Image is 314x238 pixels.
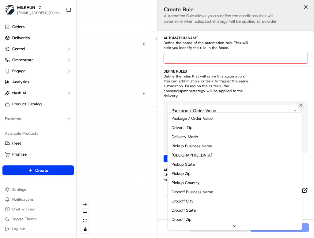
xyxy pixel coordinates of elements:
button: zoom in [81,200,89,209]
img: 1736555255976-a54dd68f-1ca7-489b-9aae-adbdc363a1c4 [6,59,17,70]
img: Nash [6,6,18,18]
span: == [176,89,178,91]
div: 9002,9516,9233,9407,9009 [179,88,207,91]
span: Dropoff Business Name [172,189,213,195]
span: • [51,111,53,116]
span: [DATE] [54,95,67,100]
button: fit view [81,217,89,225]
a: Powered byPylon [43,152,74,157]
div: 📗 [6,138,11,142]
span: Dropoff Zip [172,217,191,222]
div: We're available if you need us! [28,65,84,70]
button: zoom out [81,209,89,217]
p: Welcome 👋 [6,25,112,34]
span: Last updated: [DATE] 2:38 PM [175,103,191,105]
span: [GEOGRAPHIC_DATA] [172,153,212,158]
span: Pickup Zip [172,171,191,176]
span: NZ Dynamic (DD, Uber) [172,33,195,36]
span: Pylon [61,152,74,157]
span: Pickup Country [172,180,200,186]
span: Metadata .store_id [160,89,176,91]
button: See all [95,78,112,86]
div: 9014,9023,9026,9036,9037,9046,9443,9464,9470,9483,9510,9531,9540,9561,9576,9563,9550,9077,9185 [174,38,211,40]
img: Asif Zaman Khan [6,89,16,99]
span: Last updated: [DATE] 9:15 AM [175,52,191,55]
img: 1736555255976-a54dd68f-1ca7-489b-9aae-adbdc363a1c4 [12,112,17,117]
img: 1736555255976-a54dd68f-1ca7-489b-9aae-adbdc363a1c4 [12,95,17,100]
div: 💻 [52,138,57,142]
span: Driver's Tip [172,125,192,130]
span: [PERSON_NAME] [19,111,50,116]
span: Dropoff City [172,198,194,204]
span: Pickup Business Name [172,143,212,149]
button: Create new Rule [166,120,201,126]
a: 📗Knowledge Base [4,134,49,145]
span: NZ Dynamic (DE, Uber) [172,83,195,86]
input: Got a question? Start typing here... [16,40,110,46]
span: Knowledge Base [12,137,47,143]
span: Pickup State [172,162,195,167]
button: Start new chat [104,60,112,68]
img: Asif Zaman Khan [6,106,16,115]
button: toggle interactivity [81,225,89,233]
img: 4281594248423_2fcf9dad9f2a874258b8_72.png [13,59,24,70]
span: [DATE] [54,111,67,116]
div: Start new chat [28,59,100,65]
span: Last updated: [DATE] 9:15 AM [175,2,191,4]
span: API Documentation [58,137,98,143]
span: Metadata .store_id [156,38,172,40]
a: 💻API Documentation [49,134,101,145]
div: Past conversations [6,80,41,85]
span: in [172,38,173,40]
span: Dropoff State [172,208,196,213]
span: • [51,95,53,100]
span: Delivery Mode [172,134,198,140]
span: Package / Order Value [172,116,213,121]
span: [PERSON_NAME] [19,95,50,100]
